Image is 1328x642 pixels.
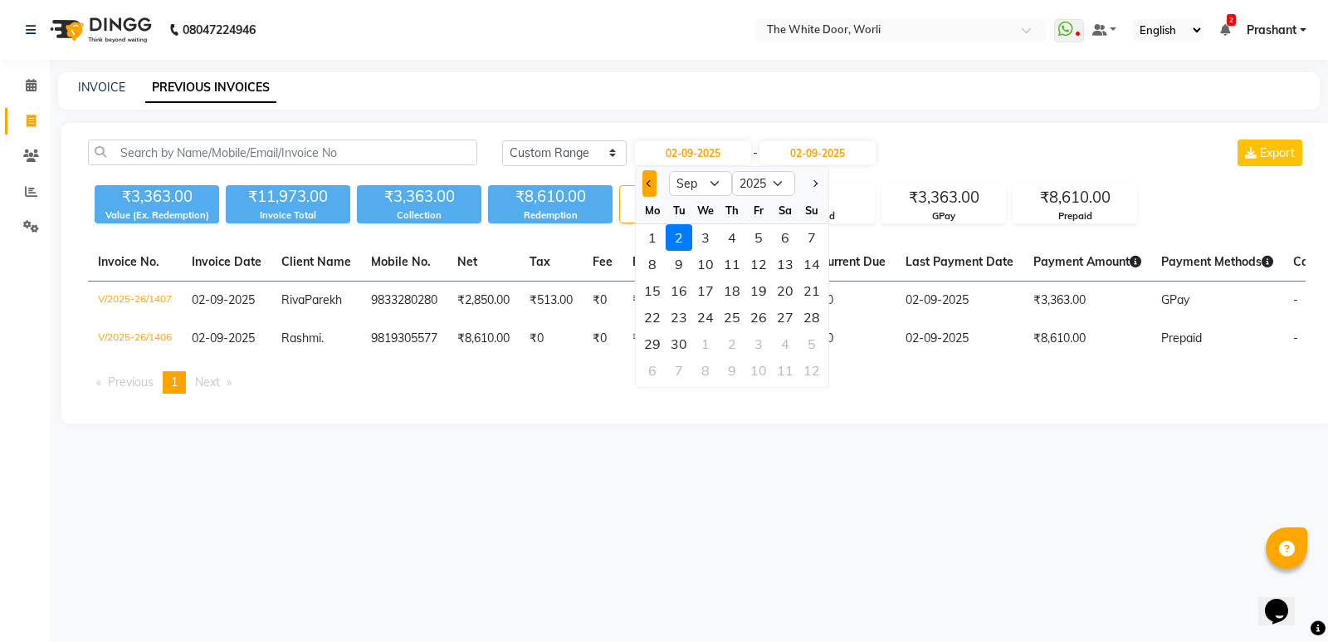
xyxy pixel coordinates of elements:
input: End Date [759,141,876,164]
span: 02-09-2025 [192,292,255,307]
span: Current Due [819,254,886,269]
span: Tax [530,254,550,269]
span: Mobile No. [371,254,431,269]
div: Monday, September 15, 2025 [639,277,666,304]
div: Value (Ex. Redemption) [95,208,219,223]
div: Tuesday, September 16, 2025 [666,277,692,304]
div: Prepaid [1013,209,1136,223]
span: Payment Methods [1161,254,1273,269]
div: GPay [882,209,1005,223]
div: Saturday, September 27, 2025 [772,304,798,331]
span: Prashant [1247,22,1296,39]
div: 13 [772,251,798,277]
div: Friday, October 3, 2025 [745,331,772,357]
div: Wednesday, September 10, 2025 [692,251,719,277]
td: 02-09-2025 [896,320,1023,358]
div: Sunday, September 7, 2025 [798,224,825,251]
div: Friday, September 19, 2025 [745,277,772,304]
div: 22 [639,304,666,331]
div: Sunday, September 21, 2025 [798,277,825,304]
div: 2 [666,224,692,251]
div: Wednesday, September 24, 2025 [692,304,719,331]
div: 21 [798,277,825,304]
img: logo [42,7,156,53]
td: 02-09-2025 [896,282,1023,321]
div: 10 [745,357,772,384]
div: 4 [719,224,745,251]
div: Th [719,197,745,223]
div: 3 [745,331,772,357]
a: PREVIOUS INVOICES [145,73,276,103]
td: ₹0 [809,282,896,321]
div: Saturday, October 4, 2025 [772,331,798,357]
div: 27 [772,304,798,331]
div: Wednesday, September 3, 2025 [692,224,719,251]
td: ₹2,850.00 [447,282,520,321]
td: V/2025-26/1406 [88,320,182,358]
select: Select year [732,171,795,196]
div: 18 [719,277,745,304]
div: Tuesday, September 9, 2025 [666,251,692,277]
span: 2 [1227,14,1236,26]
div: Tuesday, September 2, 2025 [666,224,692,251]
td: ₹8,610.00 [447,320,520,358]
td: 9833280280 [361,282,447,321]
div: Sunday, September 14, 2025 [798,251,825,277]
div: Collection [357,208,481,223]
div: Thursday, September 4, 2025 [719,224,745,251]
span: Net [457,254,477,269]
div: Wednesday, October 8, 2025 [692,357,719,384]
div: Thursday, October 2, 2025 [719,331,745,357]
div: Mo [639,197,666,223]
b: 08047224946 [183,7,256,53]
span: Round Off [632,254,689,269]
div: 1 [639,224,666,251]
div: Sunday, October 12, 2025 [798,357,825,384]
div: Thursday, October 9, 2025 [719,357,745,384]
a: INVOICE [78,80,125,95]
button: Export [1238,140,1302,166]
td: ₹3,363.00 [1023,282,1151,321]
div: Sa [772,197,798,223]
div: 6 [772,224,798,251]
div: 12 [798,357,825,384]
div: Sunday, September 28, 2025 [798,304,825,331]
td: ₹0 [583,282,622,321]
div: 8 [639,251,666,277]
span: - [1293,292,1298,307]
span: 02-09-2025 [192,331,255,346]
td: ₹0 [520,320,583,358]
span: 1 [171,375,178,390]
td: ₹513.00 [520,282,583,321]
div: Wednesday, October 1, 2025 [692,331,719,357]
div: Saturday, October 11, 2025 [772,357,798,384]
iframe: chat widget [1258,576,1311,625]
div: Saturday, September 20, 2025 [772,277,798,304]
div: Thursday, September 18, 2025 [719,277,745,304]
div: ₹8,610.00 [488,185,613,208]
div: 17 [692,277,719,304]
div: ₹11,973.00 [226,185,350,208]
div: Thursday, September 11, 2025 [719,251,745,277]
div: Monday, September 1, 2025 [639,224,666,251]
div: Monday, September 22, 2025 [639,304,666,331]
span: - [753,145,758,162]
div: 3 [692,224,719,251]
div: ₹3,363.00 [882,186,1005,209]
span: Next [195,375,220,390]
span: Export [1260,145,1295,160]
div: We [692,197,719,223]
div: Su [798,197,825,223]
div: 8 [692,357,719,384]
div: 26 [745,304,772,331]
div: 12 [745,251,772,277]
div: 30 [666,331,692,357]
div: 23 [666,304,692,331]
div: 1 [692,331,719,357]
div: 2 [620,186,743,209]
div: Friday, September 12, 2025 [745,251,772,277]
span: Previous [108,375,154,390]
div: 25 [719,304,745,331]
div: 16 [666,277,692,304]
div: 29 [639,331,666,357]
